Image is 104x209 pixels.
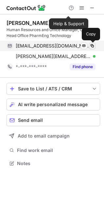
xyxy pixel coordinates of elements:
[7,159,100,168] button: Notes
[7,20,50,26] div: [PERSON_NAME]
[7,114,100,126] button: Send email
[7,146,100,155] button: Find work email
[17,147,97,153] span: Find work email
[16,43,91,49] span: [EMAIL_ADDRESS][DOMAIN_NAME]
[7,99,100,110] button: AI write personalized message
[70,64,95,70] button: Reveal Button
[18,133,70,139] span: Add to email campaign
[7,27,100,39] div: Human Resources and Office Manager, Corporate Head Office PharmEng Technology
[18,86,89,91] div: Save to List / ATS / CRM
[7,130,100,142] button: Add to email campaign
[17,161,97,166] span: Notes
[7,83,100,95] button: save-profile-one-click
[18,102,88,107] span: AI write personalized message
[16,53,91,59] span: [PERSON_NAME][EMAIL_ADDRESS][DOMAIN_NAME]
[7,4,46,12] img: ContactOut v5.3.10
[18,118,43,123] span: Send email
